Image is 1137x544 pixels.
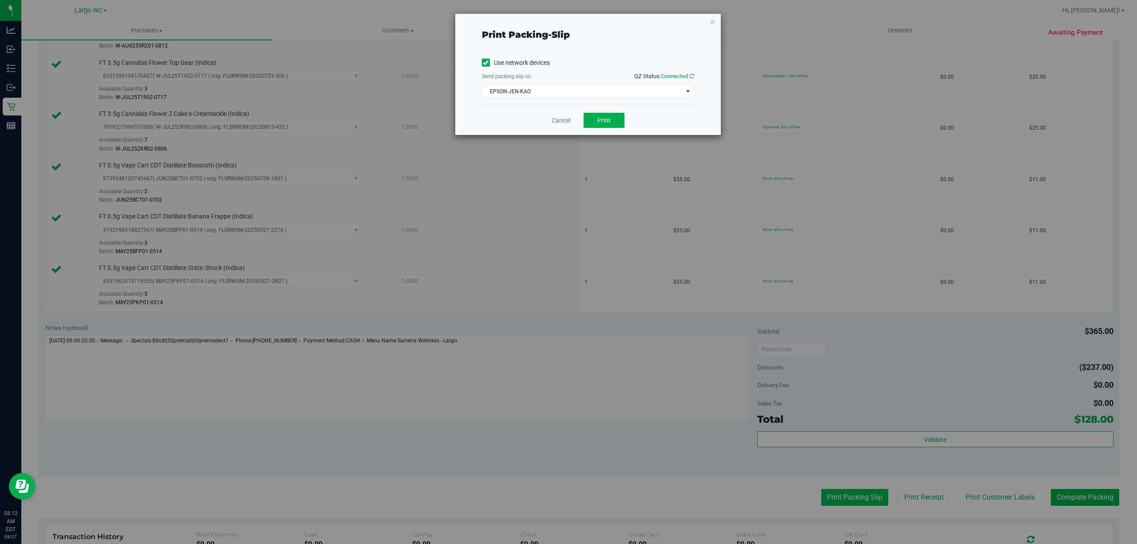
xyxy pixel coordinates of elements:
button: Print [584,113,624,128]
span: QZ Status: [634,73,694,79]
label: Send packing-slip to: [482,72,532,80]
span: Print [597,117,611,124]
span: Connected [661,73,688,79]
span: EPSON-JEN-KAO [482,85,683,98]
span: Print packing-slip [482,29,570,40]
label: Use network devices [482,58,550,68]
iframe: Resource center [9,473,36,500]
a: Cancel [552,116,570,125]
span: select [682,85,693,98]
